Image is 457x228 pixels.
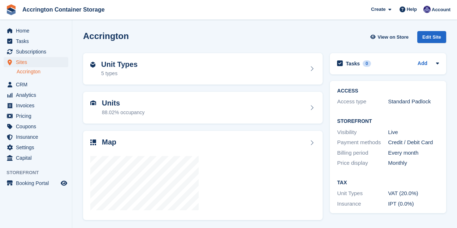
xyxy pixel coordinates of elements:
div: Billing period [337,149,388,157]
h2: Tasks [346,60,360,67]
div: Price display [337,159,388,167]
span: Tasks [16,36,59,46]
img: map-icn-33ee37083ee616e46c38cad1a60f524a97daa1e2b2c8c0bc3eb3415660979fc1.svg [90,139,96,145]
div: Access type [337,98,388,106]
span: Analytics [16,90,59,100]
a: menu [4,111,68,121]
a: View on Store [369,31,411,43]
span: Invoices [16,100,59,111]
a: menu [4,121,68,132]
span: Insurance [16,132,59,142]
div: Payment methods [337,138,388,147]
a: Edit Site [417,31,446,46]
span: Storefront [7,169,72,176]
a: menu [4,47,68,57]
a: menu [4,132,68,142]
span: Help [407,6,417,13]
a: Map [83,131,323,220]
div: Unit Types [337,189,388,198]
a: menu [4,178,68,188]
div: Every month [388,149,439,157]
span: Subscriptions [16,47,59,57]
img: unit-icn-7be61d7bf1b0ce9d3e12c5938cc71ed9869f7b940bace4675aadf7bd6d80202e.svg [90,100,96,106]
h2: Unit Types [101,60,138,69]
span: Coupons [16,121,59,132]
h2: Units [102,99,145,107]
a: menu [4,90,68,100]
div: Monthly [388,159,439,167]
span: Capital [16,153,59,163]
span: Sites [16,57,59,67]
div: Edit Site [417,31,446,43]
a: menu [4,36,68,46]
a: menu [4,26,68,36]
h2: Map [102,138,116,146]
div: Credit / Debit Card [388,138,439,147]
a: Add [418,60,427,68]
span: CRM [16,79,59,90]
a: menu [4,100,68,111]
span: Create [371,6,385,13]
a: Accrington [17,68,68,75]
img: unit-type-icn-2b2737a686de81e16bb02015468b77c625bbabd49415b5ef34ead5e3b44a266d.svg [90,62,95,68]
div: 0 [363,60,371,67]
img: Jacob Connolly [423,6,431,13]
div: Insurance [337,200,388,208]
span: Home [16,26,59,36]
h2: Tax [337,180,439,186]
h2: Accrington [83,31,129,41]
div: Live [388,128,439,137]
div: IPT (0.0%) [388,200,439,208]
span: Settings [16,142,59,152]
h2: Storefront [337,119,439,124]
a: Units 88.02% occupancy [83,92,323,124]
a: menu [4,153,68,163]
h2: ACCESS [337,88,439,94]
div: VAT (20.0%) [388,189,439,198]
span: Account [432,6,450,13]
span: Pricing [16,111,59,121]
a: menu [4,57,68,67]
div: 88.02% occupancy [102,109,145,116]
img: stora-icon-8386f47178a22dfd0bd8f6a31ec36ba5ce8667c1dd55bd0f319d3a0aa187defe.svg [6,4,17,15]
a: Accrington Container Storage [20,4,108,16]
a: menu [4,79,68,90]
div: 5 types [101,70,138,77]
div: Standard Padlock [388,98,439,106]
span: View on Store [378,34,409,41]
span: Booking Portal [16,178,59,188]
a: menu [4,142,68,152]
a: Preview store [60,179,68,188]
a: Unit Types 5 types [83,53,323,85]
div: Visibility [337,128,388,137]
